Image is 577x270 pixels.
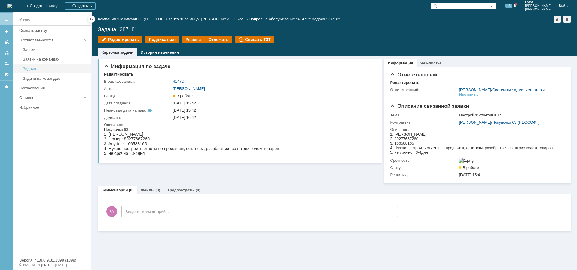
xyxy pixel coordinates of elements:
[390,172,458,177] div: Решить до:
[173,94,193,98] span: В работе
[173,115,373,120] div: [DATE] 16:42
[2,37,11,47] a: Заявки на командах
[459,88,491,92] a: [PERSON_NAME]
[459,92,478,97] div: Изменить
[173,86,205,91] a: [PERSON_NAME]
[155,188,160,192] div: (0)
[23,57,88,61] div: Заявки на командах
[196,188,200,192] div: (0)
[7,4,12,8] a: Перейти на домашнюю страницу
[104,64,170,69] span: Информация по задаче
[19,38,81,42] div: В ответственности
[2,26,11,36] a: Создать заявку
[98,26,571,32] div: Задача "28718"
[19,95,81,100] div: От меня
[104,101,172,106] div: Дата создания:
[17,26,90,35] a: Создать заявку
[312,17,340,21] div: Задача "28718"
[173,101,373,106] div: [DATE] 15:42
[168,17,247,21] a: Контактное лицо "[PERSON_NAME] Окса…
[459,113,562,118] div: Настройки отчетов в 1с
[420,61,441,65] a: Чек-листы
[390,72,437,78] span: Ответственный
[104,108,164,113] div: Плановая дата начала:
[19,105,81,109] div: Избранное
[141,188,154,192] a: Файлы
[492,120,539,124] a: Покупочки 63 (НЕОСОФТ)
[106,206,117,217] span: РА
[459,158,474,163] img: 1.png
[505,4,512,8] span: 13
[2,48,11,58] a: Заявки в моей ответственности
[554,16,561,23] div: Добавить в избранное
[390,113,458,118] div: Тема:
[390,120,458,125] div: Контрагент:
[168,17,249,21] div: /
[19,16,30,23] div: Меню
[2,70,11,79] a: Мои согласования
[65,2,96,10] div: Создать
[525,4,552,8] span: [PERSON_NAME]
[2,59,11,68] a: Мои заявки
[459,88,545,92] div: /
[104,72,133,77] div: Редактировать
[141,50,179,55] a: История изменения
[249,17,310,21] a: Запрос на обслуживание "41472"
[102,188,128,192] a: Комментарии
[20,74,90,83] a: Задачи на командах
[19,258,85,262] div: Версия: 4.18.0.9.31.1398 (1398)
[390,158,458,163] div: Срочность:
[23,67,88,71] div: Задачи
[167,188,195,192] a: Трудозатраты
[104,115,172,120] div: Дедлайн:
[129,188,134,192] div: (0)
[459,120,562,125] div: /
[492,88,545,92] a: Системные администраторы
[104,86,172,91] div: Автор:
[390,88,458,92] div: Ответственный:
[459,172,482,177] span: [DATE] 15:41
[20,55,90,64] a: Заявки на командах
[23,47,88,52] div: Заявки
[390,103,469,109] span: Описание связанной заявки
[104,79,172,84] div: В рамках заявки:
[173,79,184,84] a: 41472
[104,122,374,127] div: Описание:
[459,165,479,170] span: В работе
[249,17,312,21] div: /
[563,16,571,23] div: Сделать домашней страницей
[173,108,373,113] div: [DATE] 15:42
[20,64,90,73] a: Задачи
[490,3,496,8] span: Расширенный поиск
[7,4,12,8] img: logo
[17,83,90,93] a: Согласования
[102,50,133,55] a: Карточка задачи
[98,17,166,21] a: Компания "Покупочки 63 (НЕОСОФ…
[88,16,95,23] div: Скрыть меню
[23,76,88,81] div: Задачи на командах
[390,127,563,132] div: Описание:
[388,61,413,65] a: Информация
[525,8,552,11] span: [PERSON_NAME]
[104,94,172,98] div: Статус:
[390,80,419,85] div: Редактировать
[19,28,88,33] div: Создать заявку
[19,86,88,90] div: Согласования
[459,120,491,124] a: [PERSON_NAME]
[98,17,168,21] div: /
[525,1,552,4] span: Рогов
[19,263,85,267] div: © NAUMEN [DATE]-[DATE]
[20,45,90,54] a: Заявки
[390,165,458,170] div: Статус:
